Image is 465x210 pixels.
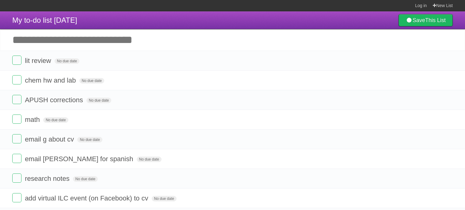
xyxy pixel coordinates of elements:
[137,157,162,162] span: No due date
[25,194,150,202] span: add virtual ILC event (on Facebook) to cv
[12,193,21,202] label: Done
[77,137,102,142] span: No due date
[12,75,21,84] label: Done
[12,134,21,143] label: Done
[25,96,85,104] span: APUSH corrections
[43,117,68,123] span: No due date
[25,175,71,182] span: research notes
[25,116,41,123] span: math
[12,95,21,104] label: Done
[12,154,21,163] label: Done
[25,155,135,163] span: email [PERSON_NAME] for spanish
[12,16,77,24] span: My to-do list [DATE]
[425,17,446,23] b: This List
[25,135,75,143] span: email g about cv
[25,76,77,84] span: chem hw and lab
[398,14,453,26] a: SaveThis List
[152,196,177,201] span: No due date
[25,57,53,64] span: lit review
[79,78,104,84] span: No due date
[12,56,21,65] label: Done
[86,98,111,103] span: No due date
[12,115,21,124] label: Done
[12,173,21,183] label: Done
[73,176,98,182] span: No due date
[55,58,79,64] span: No due date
